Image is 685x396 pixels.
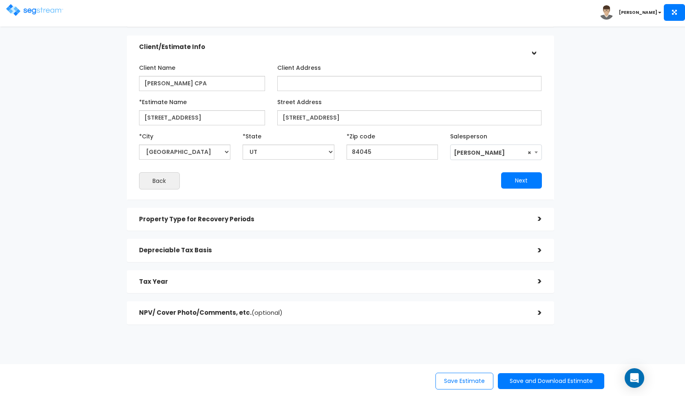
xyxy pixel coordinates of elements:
[277,95,322,106] label: Street Address
[451,145,541,160] span: Kalen Cowley
[139,129,153,140] label: *City
[139,61,175,72] label: Client Name
[139,44,526,51] h5: Client/Estimate Info
[252,308,283,317] span: (optional)
[527,39,540,56] div: >
[139,95,187,106] label: *Estimate Name
[619,9,657,16] b: [PERSON_NAME]
[139,216,526,223] h5: Property Type for Recovery Periods
[526,275,542,288] div: >
[243,129,261,140] label: *State
[599,5,614,20] img: avatar.png
[139,247,526,254] h5: Depreciable Tax Basis
[139,278,526,285] h5: Tax Year
[450,145,542,160] span: Kalen Cowley
[450,129,487,140] label: Salesperson
[277,61,321,72] label: Client Address
[625,368,644,388] div: Open Intercom Messenger
[347,129,375,140] label: *Zip code
[501,172,542,189] button: Next
[526,213,542,225] div: >
[526,244,542,257] div: >
[528,145,531,160] span: ×
[6,4,63,16] img: logo.png
[498,373,604,389] button: Save and Download Estimate
[526,307,542,319] div: >
[139,172,180,189] button: Back
[139,309,526,316] h5: NPV/ Cover Photo/Comments, etc.
[435,373,493,389] button: Save Estimate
